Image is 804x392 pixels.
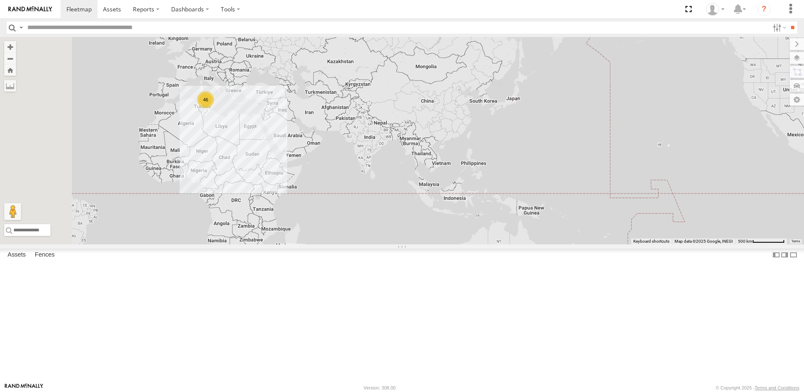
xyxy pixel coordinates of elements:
button: Zoom Home [4,64,16,76]
label: Dock Summary Table to the Left [772,249,780,261]
div: 46 [197,91,214,108]
button: Drag Pegman onto the map to open Street View [4,203,21,220]
label: Fences [31,249,59,261]
a: Terms (opens in new tab) [791,240,800,243]
label: Measure [4,80,16,92]
img: rand-logo.svg [8,6,52,12]
label: Map Settings [790,94,804,106]
div: Nejah Benkhalifa [703,3,727,16]
div: Version: 308.00 [364,385,396,390]
span: 500 km [738,239,752,244]
label: Assets [3,249,30,261]
label: Search Query [18,21,24,34]
div: © Copyright 2025 - [716,385,799,390]
label: Dock Summary Table to the Right [780,249,789,261]
span: Map data ©2025 Google, INEGI [674,239,733,244]
button: Zoom out [4,53,16,64]
button: Map Scale: 500 km per 73 pixels [735,238,787,244]
label: Hide Summary Table [789,249,798,261]
a: Terms and Conditions [755,385,799,390]
button: Zoom in [4,41,16,53]
a: Visit our Website [5,384,43,392]
label: Search Filter Options [770,21,788,34]
i: ? [757,3,771,16]
button: Keyboard shortcuts [633,238,669,244]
